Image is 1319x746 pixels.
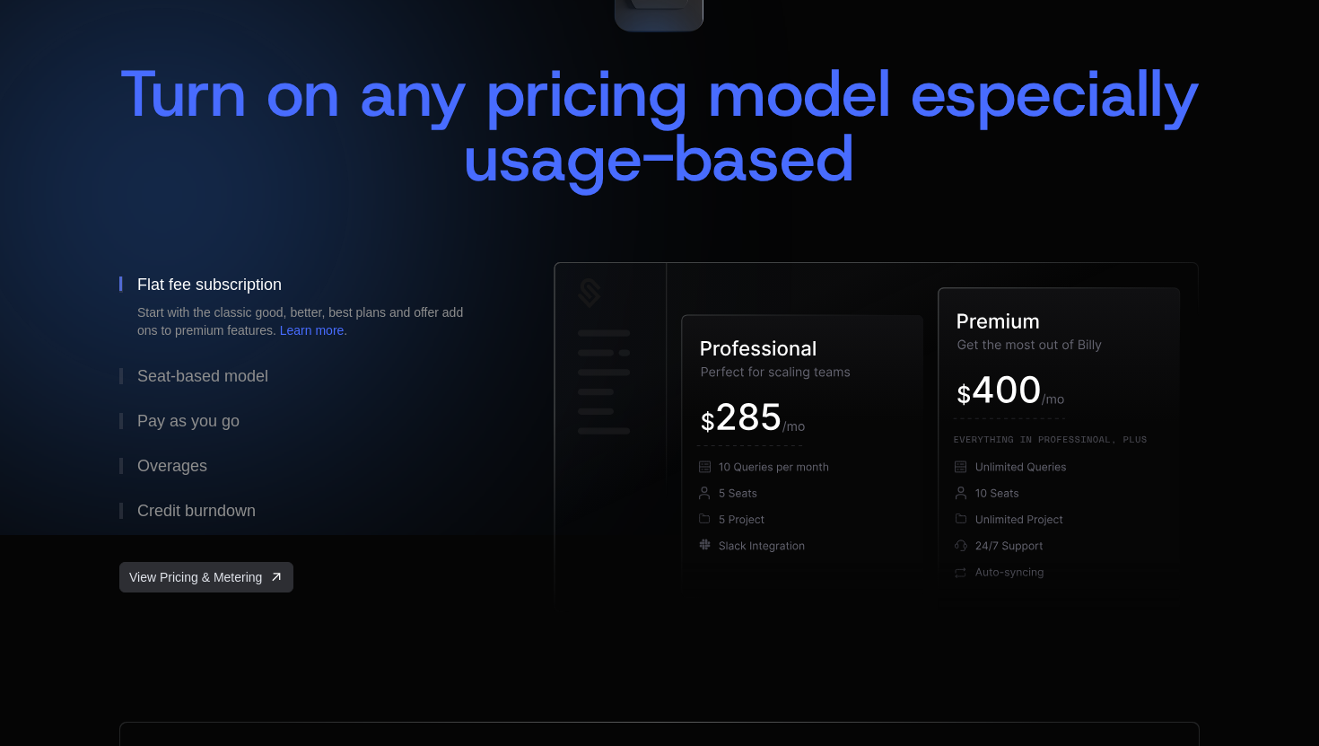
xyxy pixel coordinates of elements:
button: Overages [119,443,496,488]
a: Learn more [280,323,345,338]
button: Flat fee subscriptionStart with the classic good, better, best plans and offer add ons to premium... [119,262,496,354]
g: 285 [718,403,781,430]
div: Seat-based model [137,368,268,384]
div: Credit burndown [137,503,256,519]
span: View Pricing & Metering [129,568,262,586]
div: Start with the classic good, better, best plans and offer add ons to premium features. . [137,303,478,339]
div: Overages [137,458,207,474]
div: Flat fee subscription [137,276,282,293]
span: Turn on any pricing model especially usage-based [119,50,1219,201]
button: Pay as you go [119,399,496,443]
div: Pay as you go [137,413,240,429]
button: Credit burndown [119,488,496,533]
button: Seat-based model [119,354,496,399]
a: [object Object],[object Object] [119,562,293,592]
g: 400 [974,376,1040,403]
